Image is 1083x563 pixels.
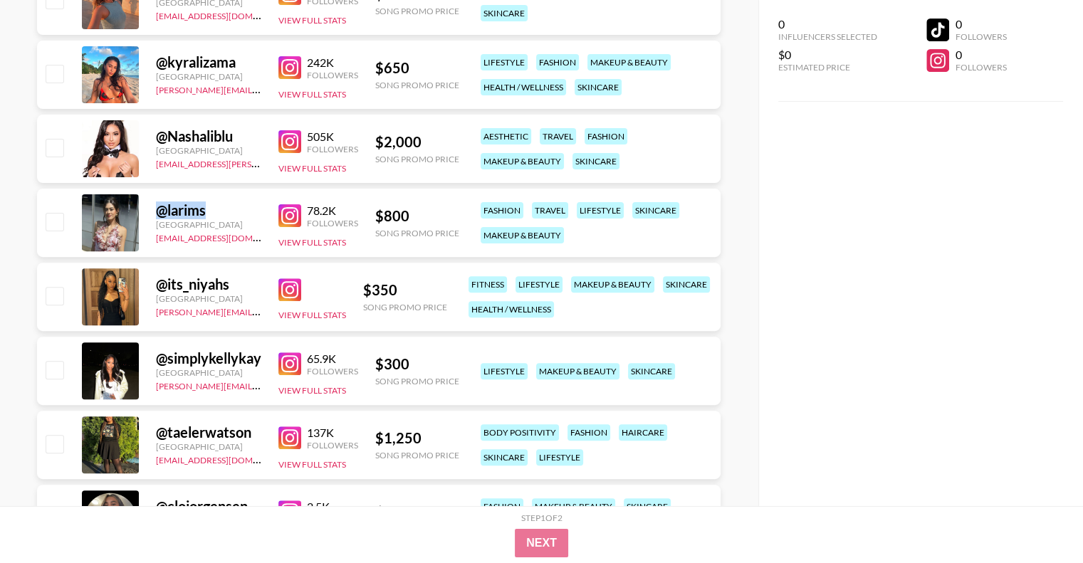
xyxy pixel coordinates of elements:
div: Followers [307,366,358,377]
img: Instagram [278,204,301,227]
div: Followers [307,144,358,154]
div: @ larims [156,201,261,219]
div: skincare [663,276,710,293]
div: skincare [628,363,675,379]
div: skincare [481,5,528,21]
div: [GEOGRAPHIC_DATA] [156,293,261,304]
div: travel [532,202,568,219]
div: 0 [778,17,877,31]
div: @ simplykellykay [156,349,261,367]
button: View Full Stats [278,163,346,174]
div: Song Promo Price [375,228,459,238]
div: Influencers Selected [778,31,877,42]
div: $ 1,250 [375,429,459,447]
div: Song Promo Price [375,154,459,164]
div: fitness [469,276,507,293]
div: 137K [307,426,358,440]
div: $0 [778,48,877,62]
button: View Full Stats [278,459,346,470]
div: [GEOGRAPHIC_DATA] [156,145,261,156]
button: View Full Stats [278,237,346,248]
div: 78.2K [307,204,358,218]
div: Song Promo Price [375,376,459,386]
div: Song Promo Price [375,80,459,90]
div: makeup & beauty [532,498,615,515]
div: lifestyle [577,202,624,219]
div: fashion [481,202,523,219]
div: Song Promo Price [375,6,459,16]
img: Instagram [278,352,301,375]
a: [PERSON_NAME][EMAIL_ADDRESS][PERSON_NAME][DOMAIN_NAME] [156,378,434,391]
div: @ kyralizama [156,53,261,71]
img: Instagram [278,426,301,449]
div: 0 [955,17,1006,31]
a: [EMAIL_ADDRESS][DOMAIN_NAME] [156,452,299,465]
div: lifestyle [536,449,583,465]
a: [EMAIL_ADDRESS][PERSON_NAME][DOMAIN_NAME] [156,156,367,169]
div: aesthetic [481,128,531,144]
button: Next [515,529,568,557]
div: $ 2,000 [375,133,459,151]
div: 242K [307,56,358,70]
div: $ 800 [375,207,459,225]
div: Song Promo Price [375,450,459,461]
div: Followers [955,31,1006,42]
div: 2.5K [307,500,358,514]
div: @ taelerwatson [156,423,261,441]
div: lifestyle [481,363,528,379]
div: fashion [536,54,579,70]
div: skincare [481,449,528,465]
div: Followers [307,218,358,228]
div: [GEOGRAPHIC_DATA] [156,367,261,378]
div: Song Promo Price [363,302,447,312]
div: $ 300 [375,355,459,373]
div: makeup & beauty [587,54,671,70]
img: Instagram [278,278,301,301]
div: @ clojorgensen [156,498,261,515]
div: Followers [955,62,1006,73]
button: View Full Stats [278,385,346,396]
a: [EMAIL_ADDRESS][DOMAIN_NAME] [156,230,299,243]
div: Followers [307,440,358,451]
div: lifestyle [516,276,563,293]
div: [GEOGRAPHIC_DATA] [156,71,261,82]
div: fashion [585,128,627,144]
div: skincare [575,79,622,95]
button: View Full Stats [278,310,346,320]
div: haircare [619,424,667,441]
button: View Full Stats [278,89,346,100]
div: @ Nashaliblu [156,127,261,145]
div: body positivity [481,424,559,441]
div: fashion [567,424,610,441]
div: $ 300 [375,503,459,521]
div: skincare [624,498,671,515]
div: $ 650 [375,59,459,77]
div: travel [540,128,576,144]
button: View Full Stats [278,15,346,26]
div: makeup & beauty [481,227,564,243]
img: Instagram [278,56,301,79]
div: Followers [307,70,358,80]
div: health / wellness [481,79,566,95]
div: fashion [481,498,523,515]
div: Step 1 of 2 [521,512,563,523]
div: @ its_niyahs [156,275,261,293]
div: skincare [572,153,619,169]
div: makeup & beauty [481,153,564,169]
div: lifestyle [481,54,528,70]
a: [PERSON_NAME][EMAIL_ADDRESS][DOMAIN_NAME] [156,82,367,95]
div: 0 [955,48,1006,62]
div: makeup & beauty [571,276,654,293]
div: health / wellness [469,301,554,317]
div: [GEOGRAPHIC_DATA] [156,219,261,230]
div: 65.9K [307,352,358,366]
div: $ 350 [363,281,447,299]
div: Estimated Price [778,62,877,73]
div: 505K [307,130,358,144]
a: [EMAIL_ADDRESS][DOMAIN_NAME] [156,8,299,21]
a: [PERSON_NAME][EMAIL_ADDRESS][DOMAIN_NAME] [156,304,367,317]
img: Instagram [278,130,301,153]
div: makeup & beauty [536,363,619,379]
img: Instagram [278,500,301,523]
div: [GEOGRAPHIC_DATA] [156,441,261,452]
